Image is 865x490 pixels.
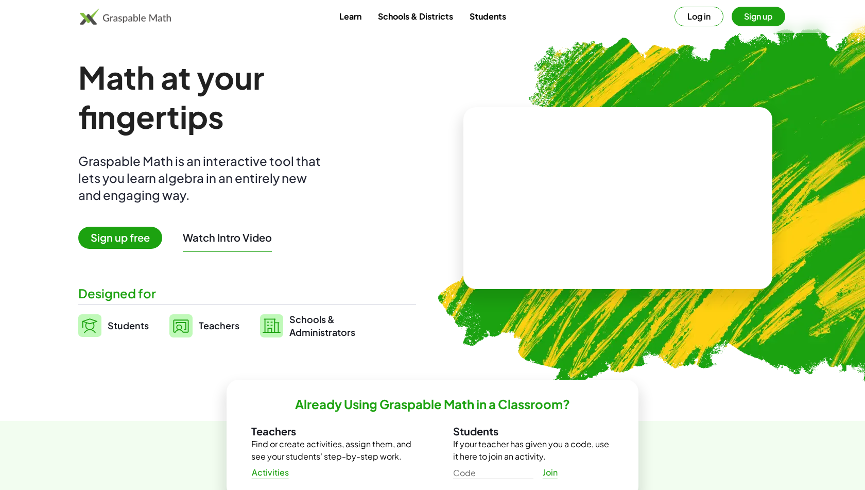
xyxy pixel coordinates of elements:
[732,7,785,26] button: Sign up
[169,313,239,339] a: Teachers
[78,313,149,339] a: Students
[199,319,239,331] span: Teachers
[78,227,162,249] span: Sign up free
[331,7,370,26] a: Learn
[108,319,149,331] span: Students
[78,153,325,204] div: Graspable Math is an interactive tool that lets you learn algebra in an entirely new and engaging...
[169,314,193,337] img: svg%3e
[289,313,355,339] span: Schools & Administrators
[78,58,406,136] h1: Math at your fingertips
[533,463,566,482] a: Join
[183,231,272,244] button: Watch Intro Video
[260,313,355,339] a: Schools &Administrators
[295,396,570,412] h2: Already Using Graspable Math in a Classroom?
[370,7,461,26] a: Schools & Districts
[78,285,416,302] div: Designed for
[251,425,412,438] h3: Teachers
[542,467,558,478] span: Join
[243,463,297,482] a: Activities
[260,314,283,337] img: svg%3e
[453,438,614,463] p: If your teacher has given you a code, use it here to join an activity.
[674,7,723,26] button: Log in
[541,160,695,237] video: What is this? This is dynamic math notation. Dynamic math notation plays a central role in how Gr...
[251,467,289,478] span: Activities
[78,314,101,337] img: svg%3e
[251,438,412,463] p: Find or create activities, assign them, and see your students' step-by-step work.
[461,7,514,26] a: Students
[453,425,614,438] h3: Students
